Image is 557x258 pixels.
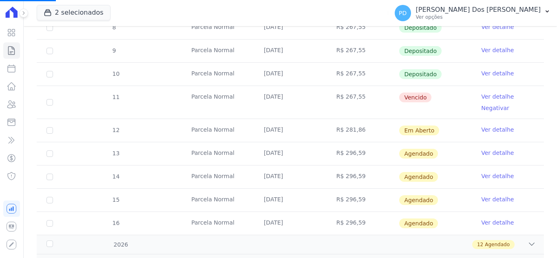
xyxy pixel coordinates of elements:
[46,71,53,77] input: Só é possível selecionar pagamentos em aberto
[399,93,431,102] span: Vencido
[37,5,111,20] button: 2 selecionados
[46,174,53,180] input: default
[481,69,514,77] a: Ver detalhe
[254,142,327,165] td: [DATE]
[112,24,116,31] span: 8
[481,172,514,180] a: Ver detalhe
[112,71,120,77] span: 10
[112,127,120,133] span: 12
[181,142,254,165] td: Parcela Normal
[327,63,399,86] td: R$ 267,55
[181,16,254,39] td: Parcela Normal
[327,212,399,235] td: R$ 296,59
[481,105,509,111] a: Negativar
[112,173,120,180] span: 14
[181,40,254,62] td: Parcela Normal
[399,126,439,135] span: Em Aberto
[481,126,514,134] a: Ver detalhe
[46,220,53,227] input: default
[254,119,327,142] td: [DATE]
[481,149,514,157] a: Ver detalhe
[416,14,541,20] p: Ver opções
[399,149,438,159] span: Agendado
[254,86,327,119] td: [DATE]
[481,46,514,54] a: Ver detalhe
[46,127,53,134] input: default
[481,93,514,101] a: Ver detalhe
[254,40,327,62] td: [DATE]
[112,196,120,203] span: 15
[46,48,53,54] input: Só é possível selecionar pagamentos em aberto
[181,86,254,119] td: Parcela Normal
[254,63,327,86] td: [DATE]
[327,119,399,142] td: R$ 281,86
[46,99,53,106] input: default
[181,119,254,142] td: Parcela Normal
[399,195,438,205] span: Agendado
[327,189,399,212] td: R$ 296,59
[327,165,399,188] td: R$ 296,59
[181,63,254,86] td: Parcela Normal
[254,165,327,188] td: [DATE]
[254,189,327,212] td: [DATE]
[388,2,557,24] button: PD [PERSON_NAME] Dos [PERSON_NAME] Ver opções
[399,46,442,56] span: Depositado
[399,218,438,228] span: Agendado
[477,241,483,248] span: 12
[46,24,53,31] input: Só é possível selecionar pagamentos em aberto
[112,94,120,100] span: 11
[327,142,399,165] td: R$ 296,59
[416,6,541,14] p: [PERSON_NAME] Dos [PERSON_NAME]
[399,172,438,182] span: Agendado
[481,195,514,203] a: Ver detalhe
[181,189,254,212] td: Parcela Normal
[112,150,120,157] span: 13
[254,212,327,235] td: [DATE]
[481,218,514,227] a: Ver detalhe
[327,40,399,62] td: R$ 267,55
[399,10,407,16] span: PD
[181,165,254,188] td: Parcela Normal
[112,47,116,54] span: 9
[327,16,399,39] td: R$ 267,55
[46,197,53,203] input: default
[327,86,399,119] td: R$ 267,55
[485,241,510,248] span: Agendado
[481,23,514,31] a: Ver detalhe
[181,212,254,235] td: Parcela Normal
[254,16,327,39] td: [DATE]
[399,23,442,33] span: Depositado
[112,220,120,226] span: 16
[46,150,53,157] input: default
[399,69,442,79] span: Depositado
